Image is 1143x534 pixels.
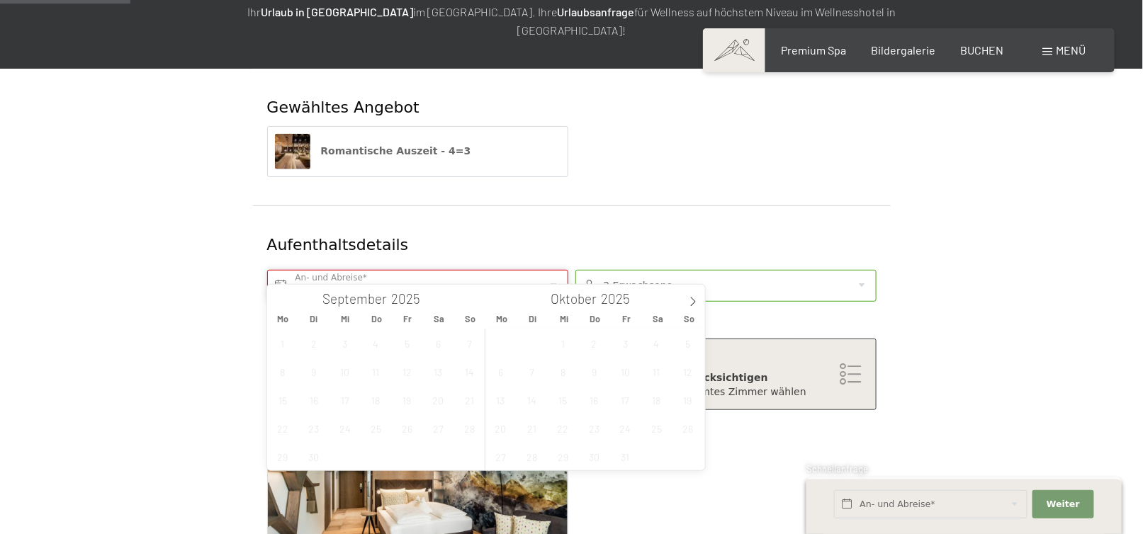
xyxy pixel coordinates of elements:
span: September 16, 2025 [300,386,327,414]
span: Oktober 1, 2025 [549,329,577,357]
span: September 3, 2025 [331,329,359,357]
span: September 20, 2025 [424,386,452,414]
span: Oktober 24, 2025 [612,414,639,442]
strong: Urlaubsanfrage [557,5,634,18]
a: BUCHEN [961,43,1004,57]
span: Oktober 9, 2025 [580,358,608,385]
span: September 11, 2025 [362,358,390,385]
span: Sa [423,314,454,324]
span: Oktober 27, 2025 [487,443,514,470]
span: September 8, 2025 [269,358,296,385]
input: Year [388,290,434,307]
span: September 7, 2025 [456,329,483,357]
span: Romantische Auszeit - 4=3 [321,145,471,157]
span: Di [298,314,330,324]
span: Oktober 2, 2025 [580,329,608,357]
span: Oktober 6, 2025 [487,358,514,385]
span: Oktober 17, 2025 [612,386,639,414]
button: Weiter [1032,490,1093,519]
span: So [674,314,705,324]
span: Oktober 15, 2025 [549,386,577,414]
span: Di [517,314,548,324]
span: Oktober 7, 2025 [518,358,546,385]
span: Oktober 21, 2025 [518,414,546,442]
span: September 22, 2025 [269,414,296,442]
span: September 5, 2025 [393,329,421,357]
span: Oktober [551,292,597,306]
span: Fr [392,314,423,324]
span: Oktober 14, 2025 [518,386,546,414]
span: September 14, 2025 [456,358,483,385]
span: September 27, 2025 [424,414,452,442]
span: Mi [548,314,580,324]
span: Oktober 26, 2025 [674,414,702,442]
span: Oktober 22, 2025 [549,414,577,442]
span: Oktober 4, 2025 [643,329,670,357]
span: Oktober 18, 2025 [643,386,670,414]
span: September 18, 2025 [362,386,390,414]
span: September 28, 2025 [456,414,483,442]
span: September 13, 2025 [424,358,452,385]
span: Sa [642,314,673,324]
span: September 10, 2025 [331,358,359,385]
span: Mi [330,314,361,324]
img: Romantische Auszeit - 4=3 [275,134,310,169]
span: September 2, 2025 [300,329,327,357]
span: Mo [486,314,517,324]
span: September 24, 2025 [331,414,359,442]
span: Menü [1057,43,1086,57]
span: Oktober 30, 2025 [580,443,608,470]
span: September 30, 2025 [300,443,327,470]
span: September 25, 2025 [362,414,390,442]
span: September 12, 2025 [393,358,421,385]
span: September [323,292,388,306]
div: Ich möchte ein bestimmtes Zimmer wählen [590,385,862,399]
span: So [455,314,486,324]
span: Oktober 25, 2025 [643,414,670,442]
input: Year [597,290,644,307]
span: Oktober 31, 2025 [612,443,639,470]
span: September 23, 2025 [300,414,327,442]
span: Fr [611,314,642,324]
div: Zimmerwunsch berücksichtigen [590,371,862,385]
span: Oktober 13, 2025 [487,386,514,414]
div: Aufenthaltsdetails [267,234,774,256]
span: September 6, 2025 [424,329,452,357]
span: Oktober 11, 2025 [643,358,670,385]
span: September 4, 2025 [362,329,390,357]
span: Oktober 16, 2025 [580,386,608,414]
span: September 15, 2025 [269,386,296,414]
div: Gewähltes Angebot [267,97,877,119]
span: Oktober 10, 2025 [612,358,639,385]
span: Oktober 3, 2025 [612,329,639,357]
span: Oktober 12, 2025 [674,358,702,385]
span: Do [361,314,392,324]
p: Ihr im [GEOGRAPHIC_DATA]. Ihre für Wellness auf höchstem Niveau im Wellnesshotel in [GEOGRAPHIC_D... [218,3,926,39]
span: Oktober 28, 2025 [518,443,546,470]
span: September 29, 2025 [269,443,296,470]
strong: Urlaub in [GEOGRAPHIC_DATA] [261,5,413,18]
span: Oktober 20, 2025 [487,414,514,442]
span: Mo [267,314,298,324]
span: Oktober 23, 2025 [580,414,608,442]
span: Oktober 8, 2025 [549,358,577,385]
a: Premium Spa [781,43,846,57]
span: Do [580,314,611,324]
span: Oktober 19, 2025 [674,386,702,414]
span: Weiter [1047,498,1080,511]
span: September 9, 2025 [300,358,327,385]
span: September 1, 2025 [269,329,296,357]
span: September 21, 2025 [456,386,483,414]
span: September 19, 2025 [393,386,421,414]
span: September 17, 2025 [331,386,359,414]
a: Bildergalerie [872,43,936,57]
span: Oktober 29, 2025 [549,443,577,470]
span: Schnellanfrage [806,463,868,475]
span: Oktober 5, 2025 [674,329,702,357]
span: September 26, 2025 [393,414,421,442]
